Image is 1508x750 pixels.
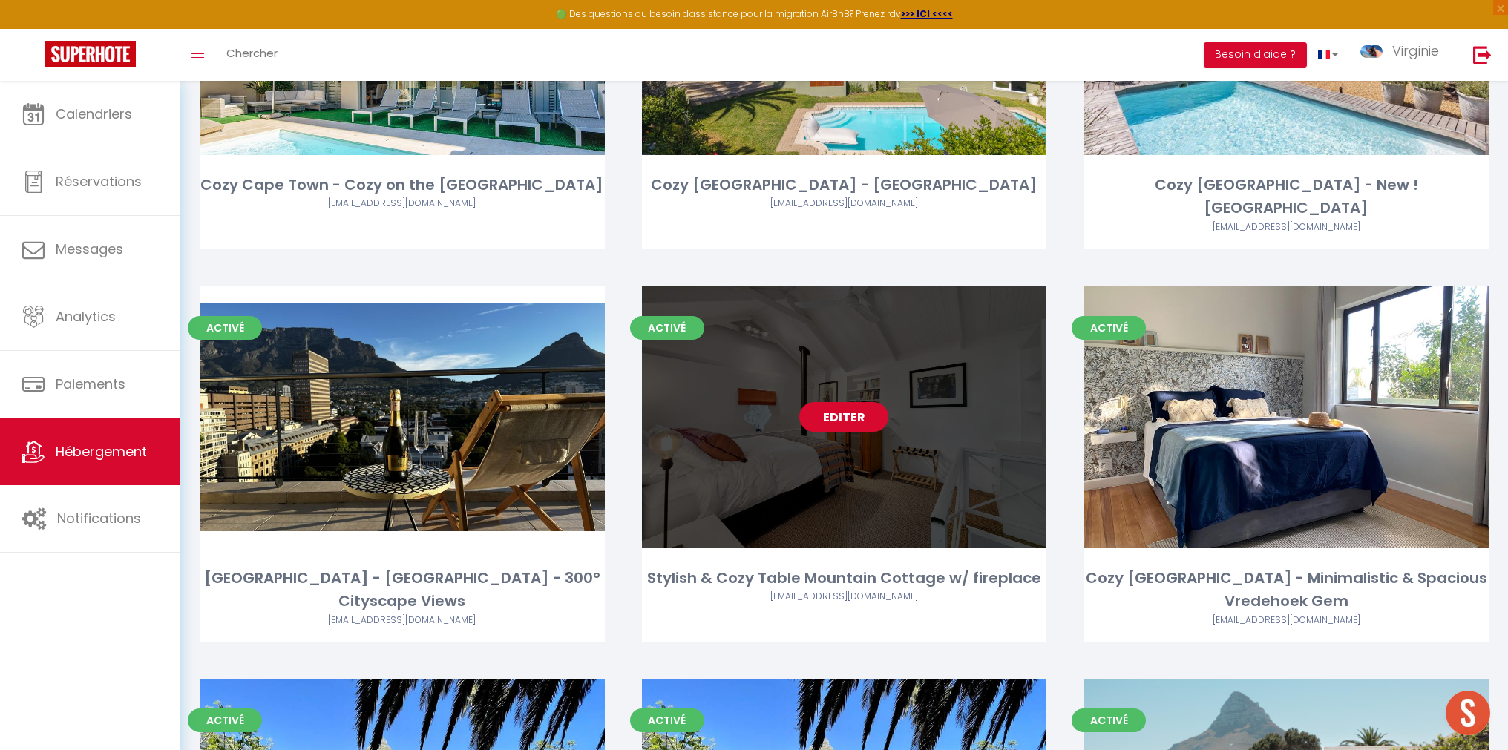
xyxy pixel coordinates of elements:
[1072,708,1146,732] span: Activé
[200,197,605,211] div: Airbnb
[1072,316,1146,340] span: Activé
[1084,567,1489,614] div: Cozy [GEOGRAPHIC_DATA] - Minimalistic & Spacious Vredehoek Gem
[1084,614,1489,628] div: Airbnb
[57,509,141,527] span: Notifications
[200,174,605,197] div: Cozy Cape Town - Cozy on the [GEOGRAPHIC_DATA]
[1360,45,1383,58] img: ...
[642,567,1047,590] div: Stylish & Cozy Table Mountain Cottage w/ fireplace
[1392,42,1439,60] span: Virginie
[188,316,262,340] span: Activé
[200,567,605,614] div: [GEOGRAPHIC_DATA] - [GEOGRAPHIC_DATA] - 300° Cityscape Views
[45,41,136,67] img: Super Booking
[56,442,147,461] span: Hébergement
[200,614,605,628] div: Airbnb
[188,708,262,732] span: Activé
[56,240,123,258] span: Messages
[56,375,125,393] span: Paiements
[56,307,116,326] span: Analytics
[1446,691,1490,735] div: Open chat
[1349,29,1458,81] a: ... Virginie
[1204,42,1307,68] button: Besoin d'aide ?
[799,402,888,432] a: Editer
[642,174,1047,197] div: Cozy [GEOGRAPHIC_DATA] - [GEOGRAPHIC_DATA]
[1084,174,1489,220] div: Cozy [GEOGRAPHIC_DATA] - New ! [GEOGRAPHIC_DATA]
[642,590,1047,604] div: Airbnb
[630,708,704,732] span: Activé
[1084,220,1489,234] div: Airbnb
[226,45,278,61] span: Chercher
[56,105,132,123] span: Calendriers
[215,29,289,81] a: Chercher
[56,172,142,191] span: Réservations
[901,7,953,20] a: >>> ICI <<<<
[642,197,1047,211] div: Airbnb
[1473,45,1492,64] img: logout
[630,316,704,340] span: Activé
